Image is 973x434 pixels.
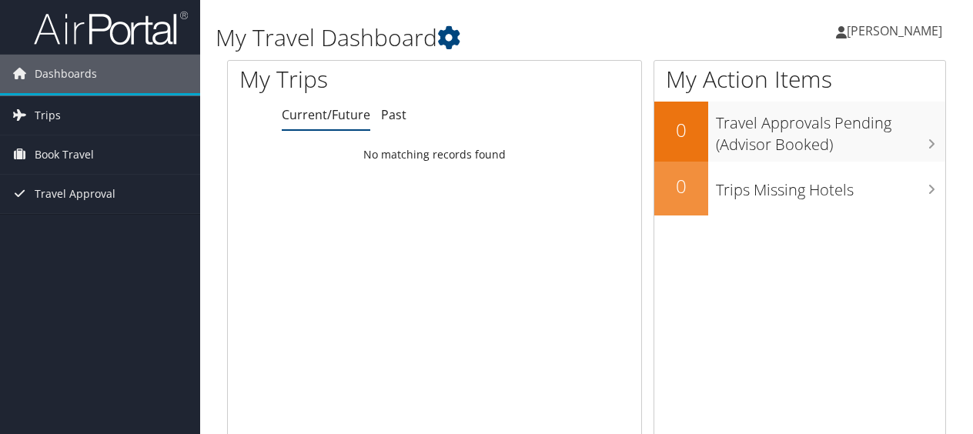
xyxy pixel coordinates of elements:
[239,63,457,95] h1: My Trips
[282,106,370,123] a: Current/Future
[654,102,945,161] a: 0Travel Approvals Pending (Advisor Booked)
[35,96,61,135] span: Trips
[228,141,641,169] td: No matching records found
[654,173,708,199] h2: 0
[35,55,97,93] span: Dashboards
[381,106,406,123] a: Past
[654,63,945,95] h1: My Action Items
[847,22,942,39] span: [PERSON_NAME]
[35,175,115,213] span: Travel Approval
[35,135,94,174] span: Book Travel
[716,105,945,155] h3: Travel Approvals Pending (Advisor Booked)
[34,10,188,46] img: airportal-logo.png
[654,117,708,143] h2: 0
[216,22,711,54] h1: My Travel Dashboard
[836,8,958,54] a: [PERSON_NAME]
[654,162,945,215] a: 0Trips Missing Hotels
[716,172,945,201] h3: Trips Missing Hotels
